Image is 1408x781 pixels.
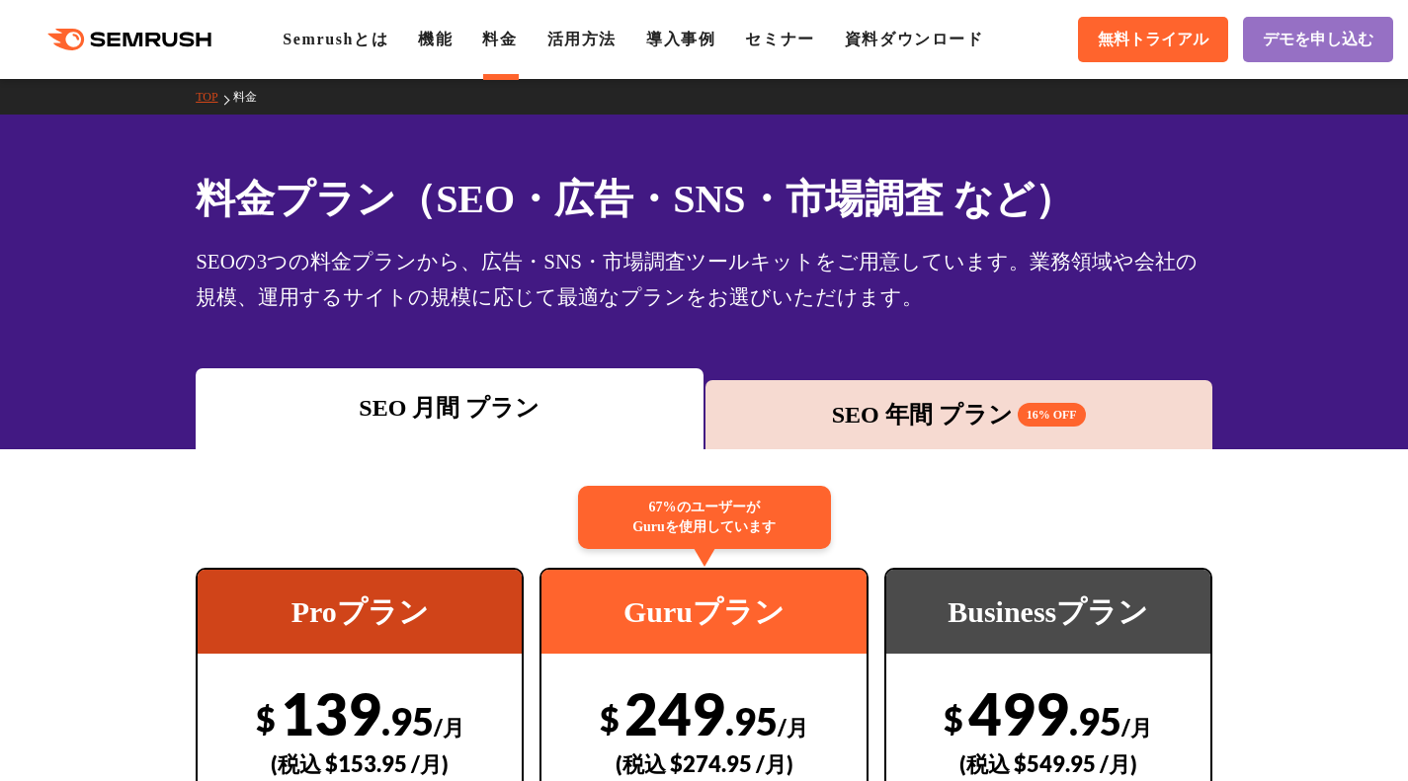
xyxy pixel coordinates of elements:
[206,390,693,426] div: SEO 月間 プラン
[196,90,232,104] a: TOP
[283,31,388,47] a: Semrushとは
[434,714,464,741] span: /月
[886,570,1210,654] div: Businessプラン
[1069,698,1121,743] span: .95
[418,31,453,47] a: 機能
[198,570,522,654] div: Proプラン
[600,698,620,739] span: $
[233,90,272,104] a: 料金
[578,486,831,549] div: 67%のユーザーが Guruを使用しています
[1078,17,1228,62] a: 無料トライアル
[256,698,276,739] span: $
[547,31,617,47] a: 活用方法
[482,31,517,47] a: 料金
[715,397,1202,432] div: SEO 年間 プラン
[381,698,434,743] span: .95
[778,714,808,741] span: /月
[1121,714,1152,741] span: /月
[1243,17,1393,62] a: デモを申し込む
[725,698,778,743] span: .95
[646,31,715,47] a: 導入事例
[541,570,866,654] div: Guruプラン
[196,170,1212,228] h1: 料金プラン（SEO・広告・SNS・市場調査 など）
[1018,403,1086,427] span: 16% OFF
[845,31,984,47] a: 資料ダウンロード
[944,698,963,739] span: $
[1098,30,1208,50] span: 無料トライアル
[196,244,1212,315] div: SEOの3つの料金プランから、広告・SNS・市場調査ツールキットをご用意しています。業務領域や会社の規模、運用するサイトの規模に応じて最適なプランをお選びいただけます。
[745,31,814,47] a: セミナー
[1263,30,1373,50] span: デモを申し込む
